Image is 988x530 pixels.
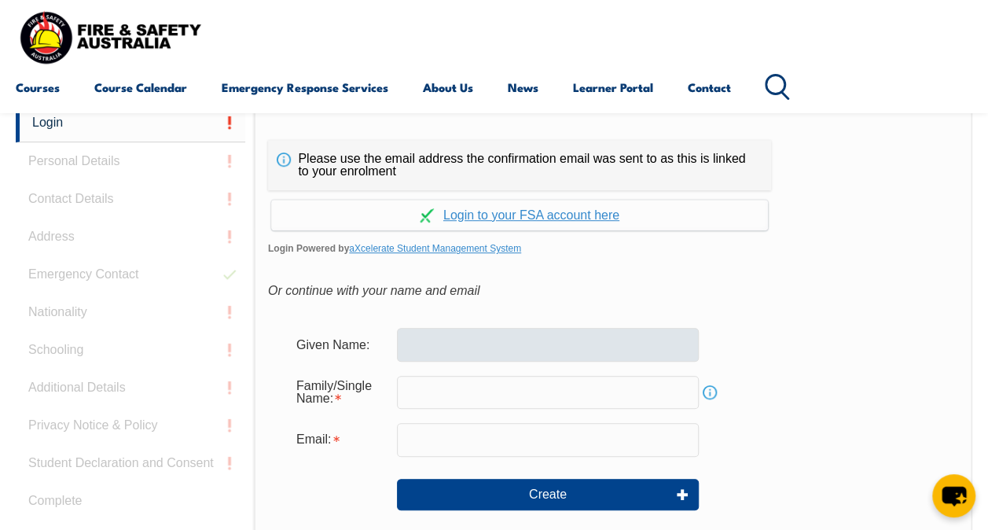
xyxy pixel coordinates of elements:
a: Contact [688,68,731,106]
button: Create [397,479,699,510]
div: Given Name: [284,329,397,359]
a: Info [699,381,721,403]
div: Please use the email address the confirmation email was sent to as this is linked to your enrolment [268,140,771,190]
div: Email is required. [284,425,397,455]
a: Courses [16,68,60,106]
div: Or continue with your name and email [268,279,958,303]
a: Emergency Response Services [222,68,388,106]
a: aXcelerate Student Management System [349,243,521,254]
a: Learner Portal [573,68,653,106]
img: Log in withaxcelerate [420,208,434,223]
a: News [508,68,538,106]
a: About Us [423,68,473,106]
button: chat-button [932,474,975,517]
a: Course Calendar [94,68,187,106]
a: Login [16,104,245,142]
span: Login Powered by [268,237,958,260]
div: Family/Single Name is required. [284,371,397,414]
